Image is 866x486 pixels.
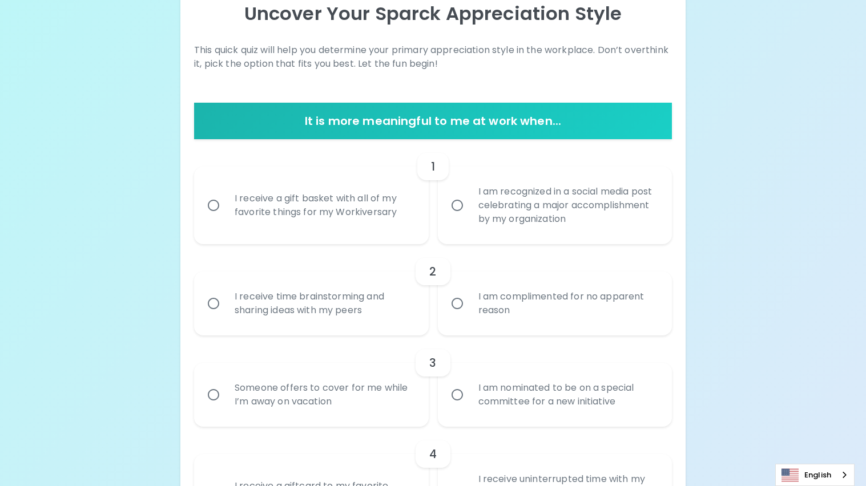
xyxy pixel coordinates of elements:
[775,464,855,486] aside: Language selected: English
[431,157,435,176] h6: 1
[225,276,422,331] div: I receive time brainstorming and sharing ideas with my peers
[469,276,666,331] div: I am complimented for no apparent reason
[194,139,672,244] div: choice-group-check
[194,43,672,71] p: This quick quiz will help you determine your primary appreciation style in the workplace. Don’t o...
[776,464,854,485] a: English
[194,2,672,25] p: Uncover Your Sparck Appreciation Style
[199,112,667,130] h6: It is more meaningful to me at work when...
[429,445,437,463] h6: 4
[429,262,436,281] h6: 2
[225,367,422,422] div: Someone offers to cover for me while I’m away on vacation
[225,178,422,233] div: I receive a gift basket with all of my favorite things for my Workiversary
[469,171,666,240] div: I am recognized in a social media post celebrating a major accomplishment by my organization
[194,244,672,335] div: choice-group-check
[469,367,666,422] div: I am nominated to be on a special committee for a new initiative
[775,464,855,486] div: Language
[429,354,436,372] h6: 3
[194,335,672,427] div: choice-group-check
